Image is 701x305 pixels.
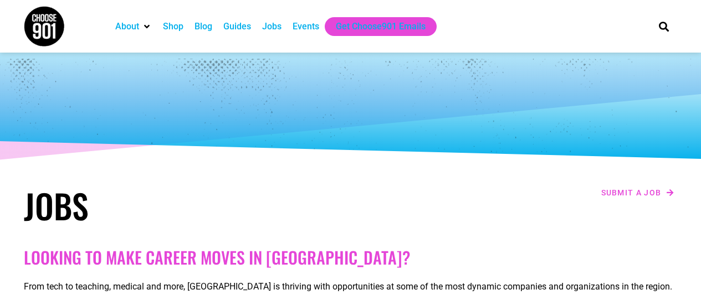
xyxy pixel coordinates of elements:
[293,20,319,33] a: Events
[24,185,345,225] h1: Jobs
[654,17,673,35] div: Search
[24,280,678,293] p: From tech to teaching, medical and more, [GEOGRAPHIC_DATA] is thriving with opportunities at some...
[598,185,678,200] a: Submit a job
[163,20,183,33] a: Shop
[195,20,212,33] a: Blog
[601,189,662,197] span: Submit a job
[110,17,157,36] div: About
[336,20,426,33] a: Get Choose901 Emails
[110,17,639,36] nav: Main nav
[262,20,282,33] a: Jobs
[24,247,678,267] h2: Looking to make career moves in [GEOGRAPHIC_DATA]?
[115,20,139,33] a: About
[223,20,251,33] a: Guides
